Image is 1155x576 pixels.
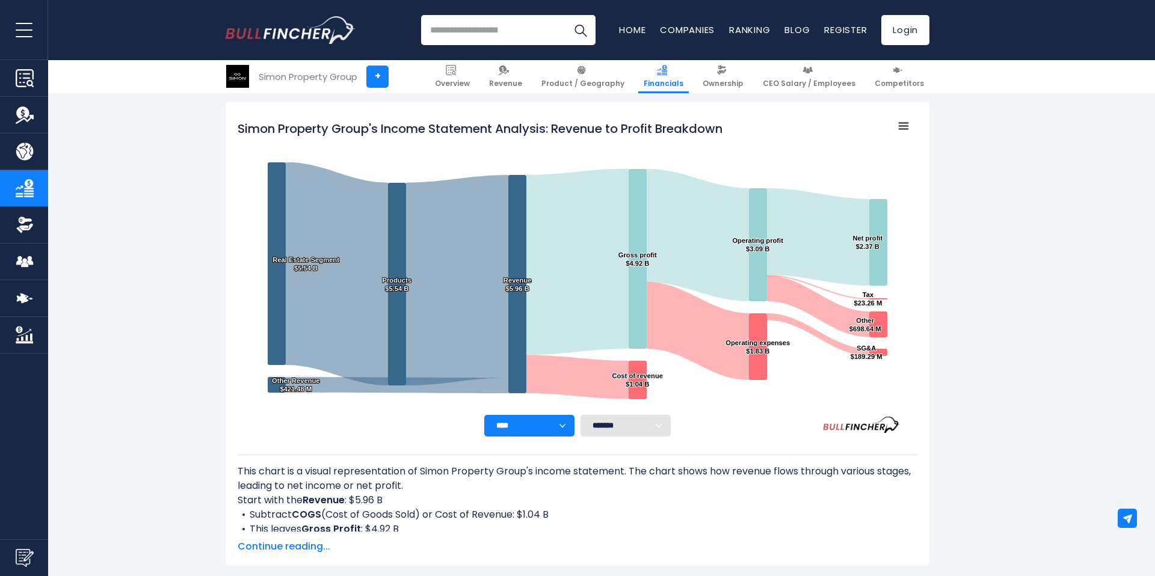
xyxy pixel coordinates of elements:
[703,79,744,88] span: Ownership
[697,60,749,93] a: Ownership
[875,79,924,88] span: Competitors
[366,66,389,88] a: +
[824,23,867,36] a: Register
[644,79,683,88] span: Financials
[383,277,412,292] text: Products $5.54 B
[301,522,361,536] b: Gross Profit
[725,339,790,355] text: Operating expenses $1.83 B
[618,251,657,267] text: Gross profit $4.92 B
[881,15,929,45] a: Login
[238,464,917,532] div: This chart is a visual representation of Simon Property Group's income statement. The chart shows...
[238,114,917,415] svg: Simon Property Group's Income Statement Analysis: Revenue to Profit Breakdown
[763,79,855,88] span: CEO Salary / Employees
[638,60,689,93] a: Financials
[849,317,881,332] text: Other $698.64 M
[489,79,522,88] span: Revenue
[869,60,929,93] a: Competitors
[541,79,624,88] span: Product / Geography
[484,60,528,93] a: Revenue
[273,256,339,272] text: Real Estate Segment $5.54 B
[226,16,356,44] img: Bullfincher logo
[259,70,357,84] div: Simon Property Group
[238,522,917,536] li: This leaves : $4.92 B
[851,345,882,360] text: SG&A $189.29 M
[238,120,722,137] tspan: Simon Property Group's Income Statement Analysis: Revenue to Profit Breakdown
[732,237,783,253] text: Operating profit $3.09 B
[660,23,715,36] a: Companies
[272,377,320,393] text: Other Revenue $421.48 M
[784,23,810,36] a: Blog
[430,60,475,93] a: Overview
[536,60,630,93] a: Product / Geography
[435,79,470,88] span: Overview
[303,493,345,507] b: Revenue
[612,372,663,388] text: Cost of revenue $1.04 B
[292,507,321,521] b: COGS
[226,16,355,44] a: Go to homepage
[729,23,770,36] a: Ranking
[565,15,596,45] button: Search
[852,234,882,250] text: Net profit $2.37 B
[226,65,249,88] img: SPG logo
[504,277,532,292] text: Revenue $5.96 B
[238,507,917,522] li: Subtract (Cost of Goods Sold) or Cost of Revenue: $1.04 B
[238,539,917,554] span: Continue reading...
[16,216,34,234] img: Ownership
[854,291,882,307] text: Tax $23.26 M
[619,23,645,36] a: Home
[757,60,861,93] a: CEO Salary / Employees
